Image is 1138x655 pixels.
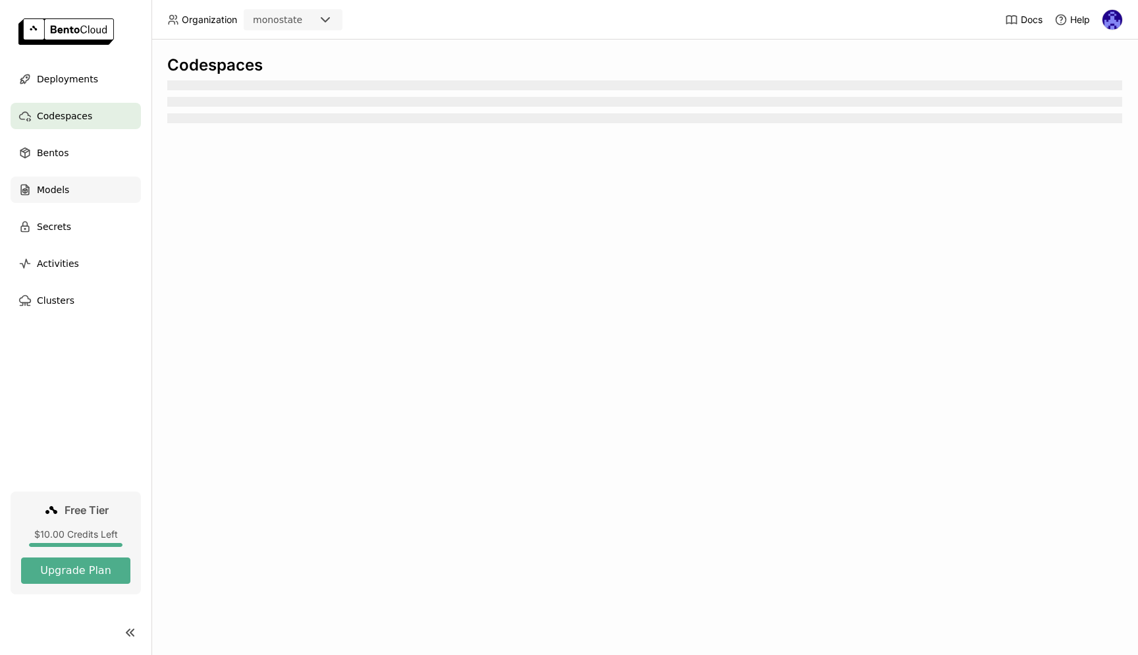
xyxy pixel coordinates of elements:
[11,177,141,203] a: Models
[37,182,69,198] span: Models
[304,14,305,27] input: Selected monostate.
[1054,13,1090,26] div: Help
[21,557,130,584] button: Upgrade Plan
[37,256,79,271] span: Activities
[37,71,98,87] span: Deployments
[167,55,1122,75] div: Codespaces
[65,503,109,517] span: Free Tier
[11,492,141,594] a: Free Tier$10.00 Credits LeftUpgrade Plan
[1021,14,1043,26] span: Docs
[11,103,141,129] a: Codespaces
[182,14,237,26] span: Organization
[1005,13,1043,26] a: Docs
[11,287,141,314] a: Clusters
[37,293,74,308] span: Clusters
[11,140,141,166] a: Bentos
[11,66,141,92] a: Deployments
[11,250,141,277] a: Activities
[11,214,141,240] a: Secrets
[37,145,68,161] span: Bentos
[18,18,114,45] img: logo
[1070,14,1090,26] span: Help
[1102,10,1122,30] img: Andrew correa
[37,108,92,124] span: Codespaces
[21,528,130,540] div: $10.00 Credits Left
[37,219,71,235] span: Secrets
[253,13,302,26] div: monostate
